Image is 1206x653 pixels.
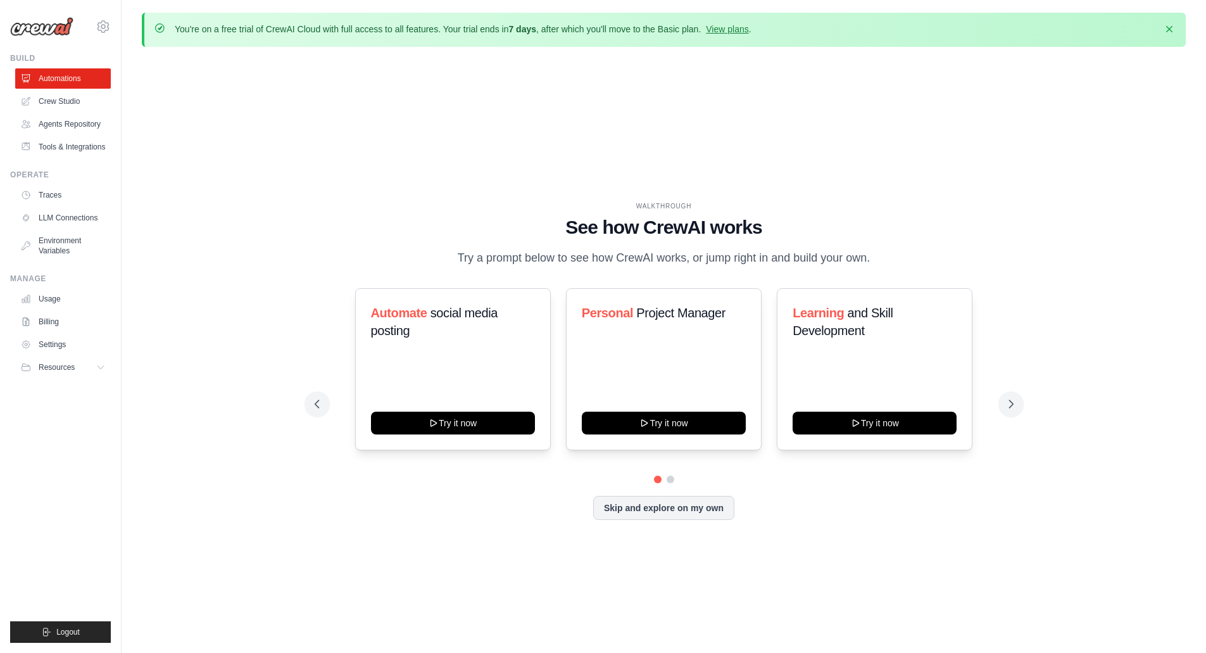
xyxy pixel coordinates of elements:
span: Personal [582,306,633,320]
a: Traces [15,185,111,205]
a: LLM Connections [15,208,111,228]
span: Resources [39,362,75,372]
div: Operate [10,170,111,180]
a: Agents Repository [15,114,111,134]
button: Skip and explore on my own [593,496,734,520]
span: Automate [371,306,427,320]
div: Build [10,53,111,63]
p: You're on a free trial of CrewAI Cloud with full access to all features. Your trial ends in , aft... [175,23,751,35]
a: Usage [15,289,111,309]
button: Logout [10,621,111,643]
a: Settings [15,334,111,355]
strong: 7 days [508,24,536,34]
a: Automations [15,68,111,89]
div: WALKTHROUGH [315,201,1014,211]
div: Manage [10,274,111,284]
button: Try it now [582,412,746,434]
a: View plans [706,24,748,34]
a: Environment Variables [15,231,111,261]
span: Learning [793,306,844,320]
img: Logo [10,17,73,36]
button: Try it now [793,412,957,434]
a: Tools & Integrations [15,137,111,157]
span: and Skill Development [793,306,893,338]
p: Try a prompt below to see how CrewAI works, or jump right in and build your own. [451,249,877,267]
a: Billing [15,312,111,332]
button: Try it now [371,412,535,434]
button: Resources [15,357,111,377]
a: Crew Studio [15,91,111,111]
span: social media posting [371,306,498,338]
span: Project Manager [636,306,725,320]
span: Logout [56,627,80,637]
h1: See how CrewAI works [315,216,1014,239]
